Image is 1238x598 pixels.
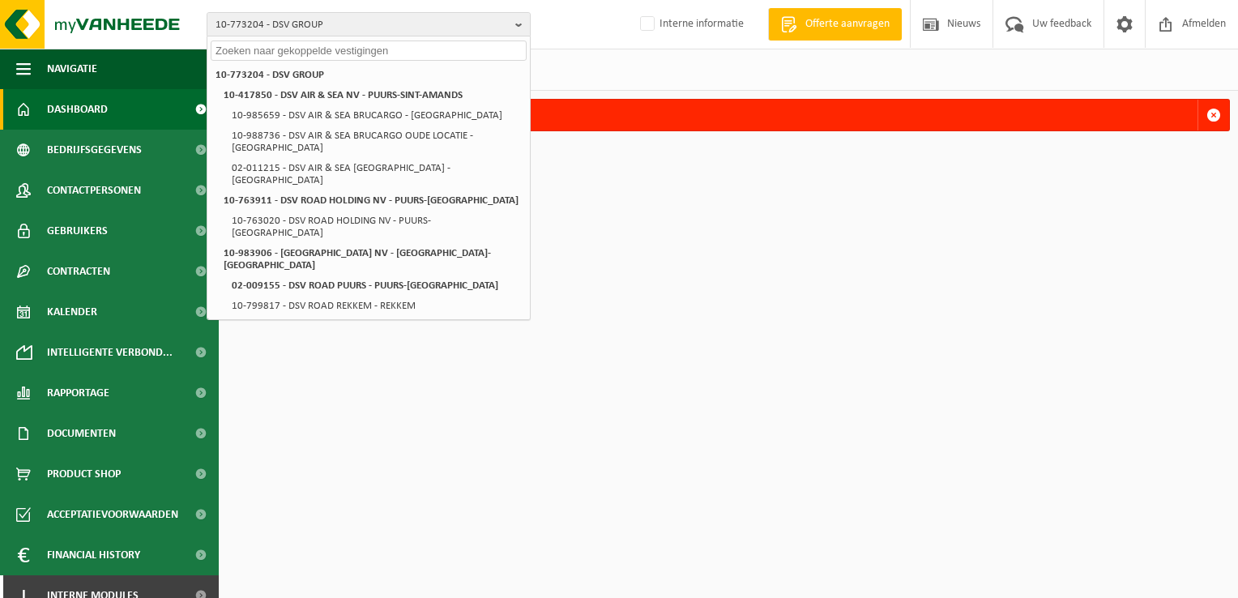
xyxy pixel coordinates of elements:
li: 10-988736 - DSV AIR & SEA BRUCARGO OUDE LOCATIE - [GEOGRAPHIC_DATA] [227,126,527,158]
span: Kalender [47,292,97,332]
span: Navigatie [47,49,97,89]
span: Contracten [47,251,110,292]
span: Product Shop [47,454,121,494]
span: Bedrijfsgegevens [47,130,142,170]
li: 10-799817 - DSV ROAD REKKEM - REKKEM [227,296,527,316]
span: Acceptatievoorwaarden [47,494,178,535]
div: Deze party bestaat niet [257,100,1197,130]
li: 02-011215 - DSV AIR & SEA [GEOGRAPHIC_DATA] - [GEOGRAPHIC_DATA] [227,158,527,190]
a: Offerte aanvragen [768,8,902,41]
button: 10-773204 - DSV GROUP [207,12,531,36]
li: 10-985659 - DSV AIR & SEA BRUCARGO - [GEOGRAPHIC_DATA] [227,105,527,126]
label: Interne informatie [637,12,744,36]
strong: 10-983906 - [GEOGRAPHIC_DATA] NV - [GEOGRAPHIC_DATA]-[GEOGRAPHIC_DATA] [224,248,491,271]
input: Zoeken naar gekoppelde vestigingen [211,41,527,61]
span: Offerte aanvragen [801,16,894,32]
span: Gebruikers [47,211,108,251]
span: Dashboard [47,89,108,130]
li: 10-763020 - DSV ROAD HOLDING NV - PUURS-[GEOGRAPHIC_DATA] [227,211,527,243]
span: 10-773204 - DSV GROUP [216,13,509,37]
strong: 10-417850 - DSV AIR & SEA NV - PUURS-SINT-AMANDS [224,90,463,100]
span: Documenten [47,413,116,454]
span: Intelligente verbond... [47,332,173,373]
span: Contactpersonen [47,170,141,211]
span: Rapportage [47,373,109,413]
strong: 02-009155 - DSV ROAD PUURS - PUURS-[GEOGRAPHIC_DATA] [232,280,498,291]
li: 10-773204 - DSV GROUP [211,65,527,85]
strong: 10-763911 - DSV ROAD HOLDING NV - PUURS-[GEOGRAPHIC_DATA] [224,195,519,206]
span: Financial History [47,535,140,575]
